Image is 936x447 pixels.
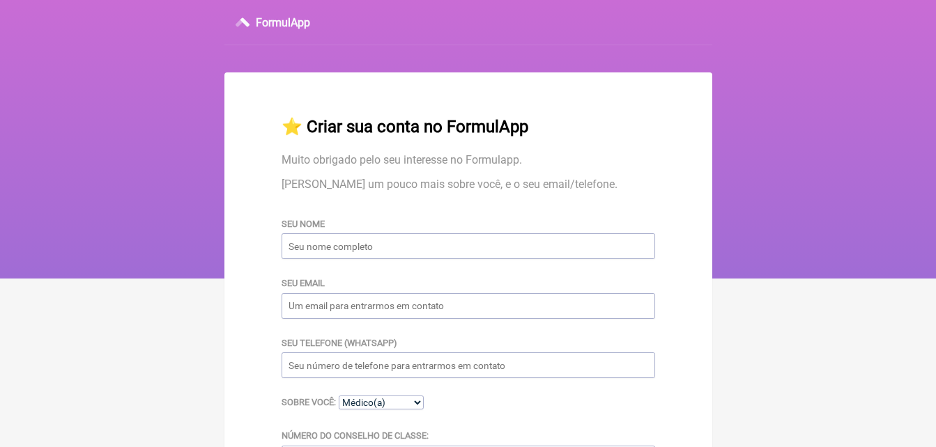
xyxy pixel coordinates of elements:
[282,278,325,288] label: Seu email
[256,16,310,29] h3: FormulApp
[282,178,655,191] p: [PERSON_NAME] um pouco mais sobre você, e o seu email/telefone.
[282,338,397,348] label: Seu telefone (WhatsApp)
[282,153,655,166] p: Muito obrigado pelo seu interesse no Formulapp.
[282,117,655,136] h2: ⭐️ Criar sua conta no FormulApp
[282,219,325,229] label: Seu nome
[282,293,655,319] input: Um email para entrarmos em contato
[282,233,655,259] input: Seu nome completo
[282,397,336,407] label: Sobre você:
[282,352,655,378] input: Seu número de telefone para entrarmos em contato
[282,430,429,441] label: Número do Conselho de Classe:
